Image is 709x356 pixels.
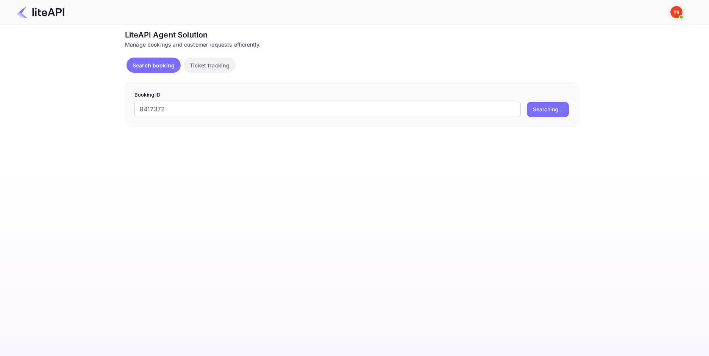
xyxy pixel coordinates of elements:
p: Booking ID [134,91,570,99]
img: Yandex Support [670,6,682,18]
img: LiteAPI Logo [17,6,64,18]
button: Searching... [527,102,569,117]
div: Manage bookings and customer requests efficiently. [125,41,579,48]
p: Ticket tracking [190,61,230,69]
p: Search booking [133,61,175,69]
div: LiteAPI Agent Solution [125,29,579,41]
input: Enter Booking ID (e.g., 63782194) [134,102,521,117]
